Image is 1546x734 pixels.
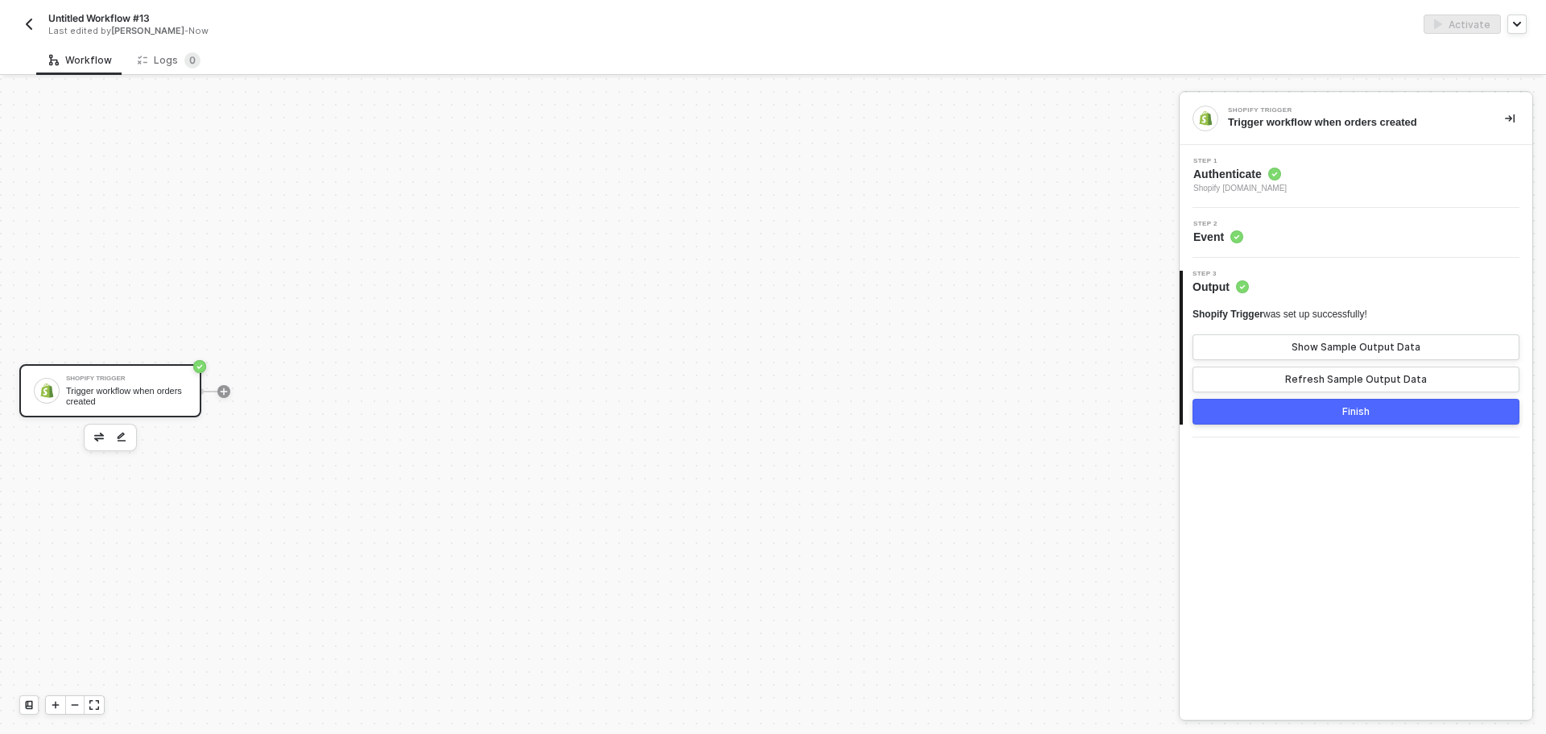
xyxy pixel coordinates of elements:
[1180,271,1532,425] div: Step 3Output Shopify Triggerwas set up successfully!Show Sample Output DataRefresh Sample Output ...
[138,52,200,68] div: Logs
[66,375,187,382] div: Shopify Trigger
[1193,367,1519,392] button: Refresh Sample Output Data
[117,432,126,443] img: edit-cred
[1292,341,1420,354] div: Show Sample Output Data
[89,700,99,710] span: icon-expand
[23,18,35,31] img: back
[1228,115,1479,130] div: Trigger workflow when orders created
[48,25,736,37] div: Last edited by - Now
[19,15,39,34] button: back
[1193,229,1243,245] span: Event
[49,54,112,67] div: Workflow
[70,700,80,710] span: icon-minus
[1193,166,1287,182] span: Authenticate
[66,386,187,406] div: Trigger workflow when orders created
[219,387,229,396] span: icon-play
[193,360,206,373] span: icon-success-page
[184,52,200,68] sup: 0
[1198,111,1213,126] img: integration-icon
[1342,405,1370,418] div: Finish
[1193,279,1249,295] span: Output
[1424,15,1501,34] button: activateActivate
[39,384,54,398] img: icon
[94,433,104,441] img: edit-cred
[1193,334,1519,360] button: Show Sample Output Data
[1193,399,1519,425] button: Finish
[1285,373,1427,386] div: Refresh Sample Output Data
[48,11,150,25] span: Untitled Workflow #13
[51,700,60,710] span: icon-play
[1193,308,1367,321] div: was set up successfully!
[1228,107,1470,114] div: Shopify Trigger
[1193,271,1249,277] span: Step 3
[1193,182,1287,195] span: Shopify [DOMAIN_NAME]
[112,428,131,447] button: edit-cred
[111,25,184,36] span: [PERSON_NAME]
[1193,309,1263,320] span: Shopify Trigger
[1193,158,1287,164] span: Step 1
[1193,221,1243,227] span: Step 2
[89,428,109,447] button: edit-cred
[1180,158,1532,195] div: Step 1Authenticate Shopify [DOMAIN_NAME]
[1505,114,1515,123] span: icon-collapse-right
